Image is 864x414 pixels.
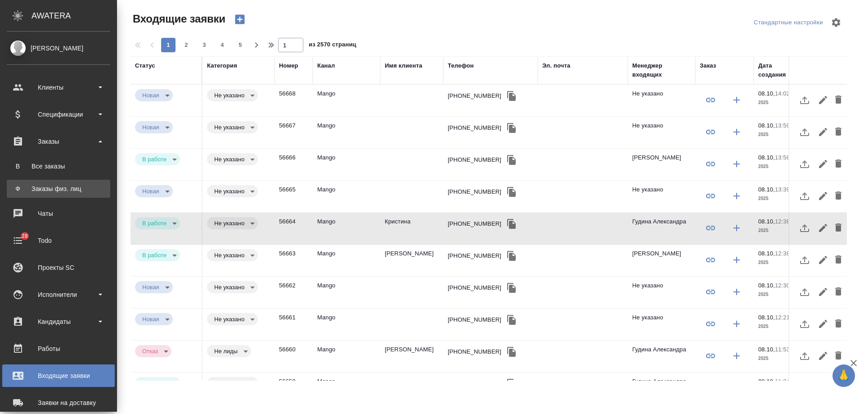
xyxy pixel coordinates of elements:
[7,180,110,198] a: ФЗаказы физ. лиц
[448,187,501,196] div: [PHONE_NUMBER]
[628,373,695,404] td: Гудина Александра
[215,41,229,50] span: 4
[448,379,501,388] div: [PHONE_NUMBER]
[313,277,380,308] td: Mango
[7,288,110,301] div: Исполнители
[274,277,313,308] td: 56662
[207,345,270,357] div: Это спам, фрилансеры, текущие клиенты и т.д.
[207,185,258,197] div: Новая
[2,256,115,279] a: Проекты SC
[505,377,518,391] button: Скопировать
[632,61,691,79] div: Менеджер входящих
[7,261,110,274] div: Проекты SC
[726,345,747,367] button: Создать заказ
[831,121,846,143] button: Удалить
[7,157,110,175] a: ВВсе заказы
[207,345,251,357] div: Новая
[274,245,313,276] td: 56663
[274,181,313,212] td: 56665
[758,218,775,225] p: 08.10,
[758,61,794,79] div: Дата создания
[831,281,846,303] button: Удалить
[794,153,815,175] button: Загрузить файл
[2,391,115,414] a: Заявки на доставку
[815,153,831,175] button: Редактировать
[7,43,110,53] div: [PERSON_NAME]
[179,41,193,50] span: 2
[815,345,831,367] button: Редактировать
[7,369,110,382] div: Входящие заявки
[7,396,110,409] div: Заявки на доставку
[139,379,169,387] button: В работе
[2,229,115,252] a: 28Todo
[505,345,518,359] button: Скопировать
[726,281,747,303] button: Создать заказ
[313,181,380,212] td: Mango
[211,155,247,163] button: Не указано
[700,153,721,175] button: Привязать к существующему заказу
[448,283,501,292] div: [PHONE_NUMBER]
[16,232,33,241] span: 28
[815,249,831,271] button: Редактировать
[207,121,258,133] div: Новая
[758,346,775,353] p: 08.10,
[815,313,831,335] button: Редактировать
[775,250,790,257] p: 12:38
[135,345,171,357] div: Новая
[7,342,110,355] div: Работы
[628,245,695,276] td: [PERSON_NAME]
[211,123,247,131] button: Не указано
[831,249,846,271] button: Удалить
[207,377,258,389] div: Новая
[505,185,518,199] button: Скопировать
[274,85,313,116] td: 56668
[31,7,117,25] div: AWATERA
[815,89,831,111] button: Редактировать
[448,347,501,356] div: [PHONE_NUMBER]
[448,123,501,132] div: [PHONE_NUMBER]
[274,373,313,404] td: 56659
[313,373,380,404] td: Mango
[211,379,247,387] button: Не указано
[207,281,258,293] div: Новая
[831,345,846,367] button: Удалить
[7,207,110,220] div: Чаты
[758,314,775,321] p: 08.10,
[775,314,790,321] p: 12:21
[726,153,747,175] button: Создать заказ
[775,282,790,289] p: 12:30
[7,81,110,94] div: Клиенты
[313,149,380,180] td: Mango
[831,313,846,335] button: Удалить
[207,89,258,101] div: Новая
[139,91,162,99] button: Новая
[313,85,380,116] td: Mango
[794,345,815,367] button: Загрузить файл
[794,217,815,239] button: Загрузить файл
[726,377,747,399] button: Создать заказ
[628,181,695,212] td: Не указано
[758,378,775,385] p: 08.10,
[628,309,695,340] td: Не указано
[815,217,831,239] button: Редактировать
[130,12,225,26] span: Входящие заявки
[758,90,775,97] p: 08.10,
[758,226,803,235] p: 2025
[448,61,474,70] div: Телефон
[628,277,695,308] td: Не указано
[775,218,790,225] p: 12:38
[700,217,721,239] button: Привязать к существующему заказу
[700,249,721,271] button: Привязать к существующему заказу
[448,251,501,260] div: [PHONE_NUMBER]
[380,341,443,372] td: [PERSON_NAME]
[207,249,258,261] div: Новая
[317,61,335,70] div: Канал
[207,153,258,165] div: Новая
[139,315,162,323] button: Новая
[380,213,443,244] td: Кристина
[726,185,747,207] button: Создать заказ
[211,187,247,195] button: Не указано
[775,90,790,97] p: 14:02
[815,185,831,207] button: Редактировать
[274,309,313,340] td: 56661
